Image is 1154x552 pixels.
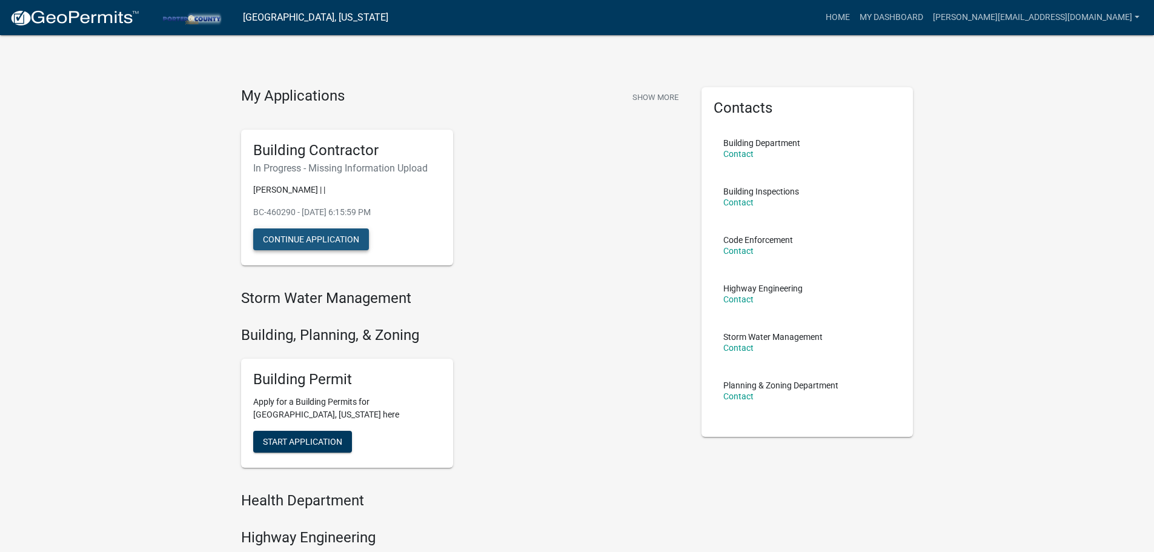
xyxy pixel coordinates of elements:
p: Apply for a Building Permits for [GEOGRAPHIC_DATA], [US_STATE] here [253,396,441,421]
span: Start Application [263,436,342,446]
button: Start Application [253,431,352,453]
p: Building Inspections [723,187,799,196]
h4: Storm Water Management [241,290,683,307]
button: Show More [628,87,683,107]
h5: Contacts [714,99,901,117]
a: Home [821,6,855,29]
p: Highway Engineering [723,284,803,293]
p: Building Department [723,139,800,147]
a: Contact [723,343,754,353]
h4: Building, Planning, & Zoning [241,327,683,344]
p: Storm Water Management [723,333,823,341]
p: [PERSON_NAME] | | [253,184,441,196]
a: [PERSON_NAME][EMAIL_ADDRESS][DOMAIN_NAME] [928,6,1144,29]
a: Contact [723,391,754,401]
h4: Highway Engineering [241,529,683,547]
a: Contact [723,198,754,207]
h5: Building Contractor [253,142,441,159]
p: Planning & Zoning Department [723,381,838,390]
p: Code Enforcement [723,236,793,244]
p: BC-460290 - [DATE] 6:15:59 PM [253,206,441,219]
a: My Dashboard [855,6,928,29]
h5: Building Permit [253,371,441,388]
a: Contact [723,149,754,159]
h4: Health Department [241,492,683,510]
h4: My Applications [241,87,345,105]
img: Porter County, Indiana [149,9,233,25]
h6: In Progress - Missing Information Upload [253,162,441,174]
a: [GEOGRAPHIC_DATA], [US_STATE] [243,7,388,28]
a: Contact [723,246,754,256]
a: Contact [723,294,754,304]
button: Continue Application [253,228,369,250]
